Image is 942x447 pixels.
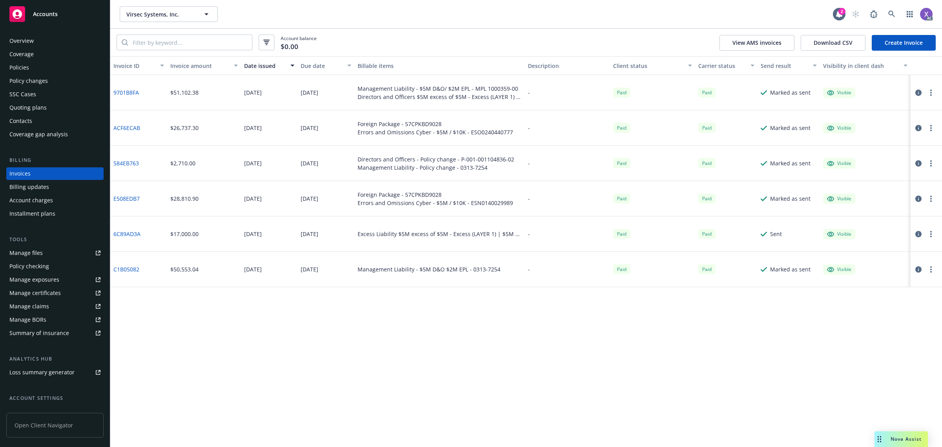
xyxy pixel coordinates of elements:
[6,287,104,299] a: Manage certificates
[9,273,59,286] div: Manage exposures
[170,88,199,97] div: $51,102.38
[801,35,865,51] button: Download CSV
[244,159,262,167] div: [DATE]
[866,6,882,22] a: Report a Bug
[358,62,522,70] div: Billable items
[9,35,34,47] div: Overview
[358,128,513,136] div: Errors and Omissions Cyber - $5M / $10K - ESO0240440777
[827,266,851,273] div: Visible
[6,181,104,193] a: Billing updates
[891,436,922,442] span: Nova Assist
[9,260,49,273] div: Policy checking
[613,158,630,168] div: Paid
[128,35,252,50] input: Filter by keyword...
[281,35,317,50] span: Account balance
[528,159,530,167] div: -
[6,115,104,127] a: Contacts
[6,313,104,326] a: Manage BORs
[9,207,55,220] div: Installment plans
[528,230,530,238] div: -
[613,229,630,239] div: Paid
[528,265,530,273] div: -
[6,260,104,273] a: Policy checking
[358,265,500,273] div: Management Liability - $5M D&O $2M EPL - 0313-7254
[874,431,928,447] button: Nova Assist
[113,62,155,70] div: Invoice ID
[698,264,716,274] div: Paid
[113,194,140,203] a: E508EDB7
[9,61,29,74] div: Policies
[122,39,128,46] svg: Search
[613,264,630,274] div: Paid
[113,265,139,273] a: C1B05082
[170,230,199,238] div: $17,000.00
[244,124,262,132] div: [DATE]
[698,158,716,168] div: Paid
[301,159,318,167] div: [DATE]
[528,194,530,203] div: -
[695,56,758,75] button: Carrier status
[244,62,286,70] div: Date issued
[298,56,354,75] button: Due date
[244,88,262,97] div: [DATE]
[698,62,746,70] div: Carrier status
[6,355,104,363] div: Analytics hub
[358,191,513,199] div: Foreign Package - 57CPKBD9028
[719,35,794,51] button: View AMS invoices
[874,431,884,447] div: Drag to move
[6,194,104,207] a: Account charges
[613,194,630,203] div: Paid
[6,48,104,60] a: Coverage
[698,123,716,133] span: Paid
[528,62,607,70] div: Description
[698,229,716,239] div: Paid
[126,10,194,18] span: Virsec Systems, Inc.
[838,8,845,15] div: 2
[244,230,262,238] div: [DATE]
[6,167,104,180] a: Invoices
[610,56,695,75] button: Client status
[698,194,716,203] div: Paid
[528,88,530,97] div: -
[770,159,811,167] div: Marked as sent
[6,75,104,87] a: Policy changes
[9,313,46,326] div: Manage BORs
[9,128,68,141] div: Coverage gap analysis
[827,231,851,238] div: Visible
[9,48,34,60] div: Coverage
[9,167,31,180] div: Invoices
[6,3,104,25] a: Accounts
[613,123,630,133] div: Paid
[244,265,262,273] div: [DATE]
[120,6,218,22] button: Virsec Systems, Inc.
[6,327,104,339] a: Summary of insurance
[823,62,899,70] div: Visibility in client dash
[6,394,104,402] div: Account settings
[613,88,630,97] div: Paid
[281,42,298,52] span: $0.00
[301,88,318,97] div: [DATE]
[9,287,61,299] div: Manage certificates
[872,35,936,51] a: Create Invoice
[6,128,104,141] a: Coverage gap analysis
[6,405,104,418] a: Service team
[848,6,863,22] a: Start snowing
[6,300,104,313] a: Manage claims
[358,120,513,128] div: Foreign Package - 57CPKBD9028
[301,194,318,203] div: [DATE]
[698,88,716,97] span: Paid
[827,195,851,202] div: Visible
[758,56,820,75] button: Send result
[9,405,43,418] div: Service team
[9,366,75,379] div: Loss summary generator
[170,62,229,70] div: Invoice amount
[6,35,104,47] a: Overview
[170,124,199,132] div: $26,737.30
